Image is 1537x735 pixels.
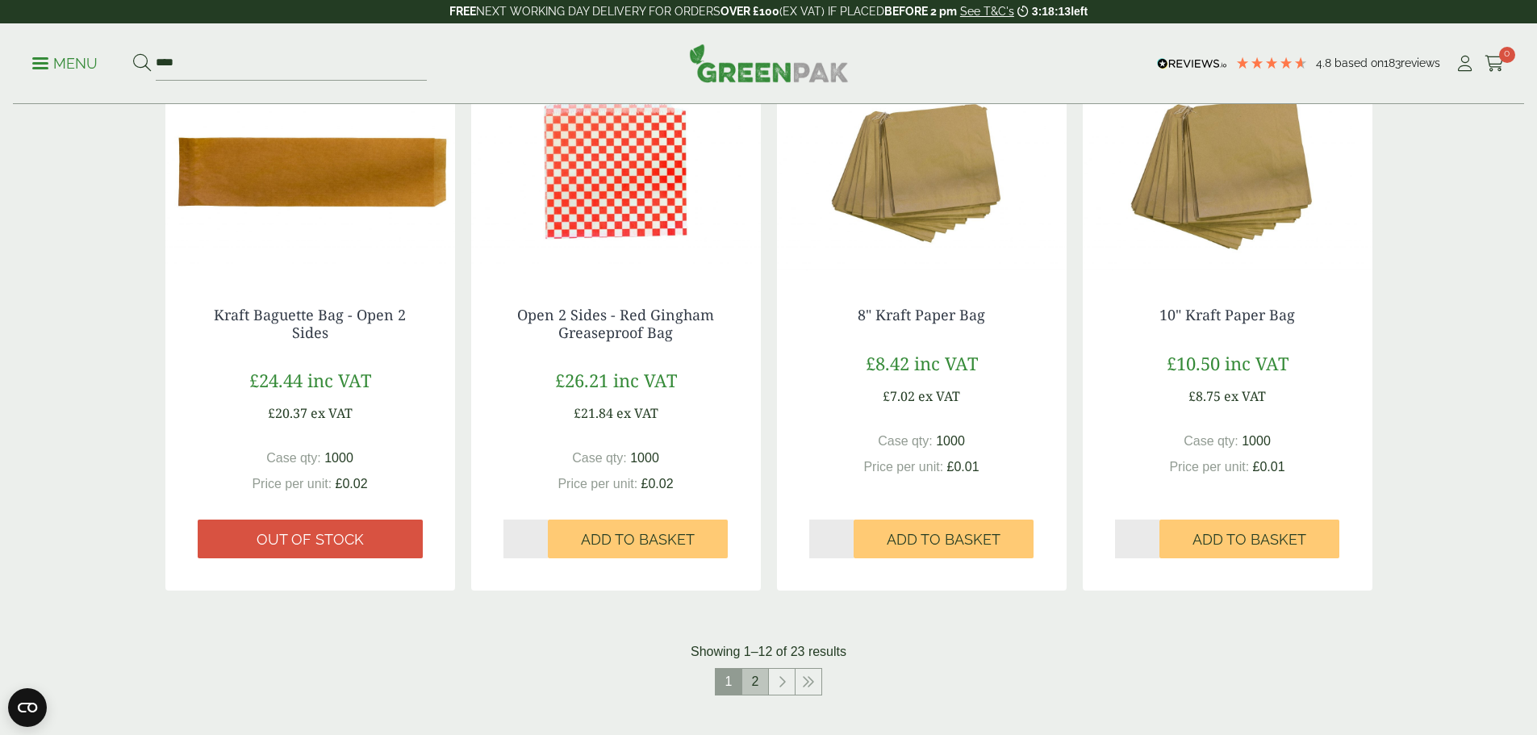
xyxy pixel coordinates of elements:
[960,5,1014,18] a: See T&C's
[1184,434,1238,448] span: Case qty:
[257,531,364,549] span: Out of stock
[918,387,960,405] span: ex VAT
[249,368,303,392] span: £24.44
[32,54,98,70] a: Menu
[1159,305,1295,324] a: 10" Kraft Paper Bag
[1032,5,1071,18] span: 3:18:13
[947,460,979,474] span: £0.01
[1159,520,1339,558] button: Add to Basket
[574,404,613,422] span: £21.84
[613,368,677,392] span: inc VAT
[866,351,909,375] span: £8.42
[517,305,714,342] a: Open 2 Sides - Red Gingham Greaseproof Bag
[1157,58,1227,69] img: REVIEWS.io
[266,451,321,465] span: Case qty:
[8,688,47,727] button: Open CMP widget
[558,477,637,491] span: Price per unit:
[252,477,332,491] span: Price per unit:
[1235,56,1308,70] div: 4.79 Stars
[616,404,658,422] span: ex VAT
[1485,52,1505,76] a: 0
[936,434,965,448] span: 1000
[884,5,957,18] strong: BEFORE 2 pm
[878,434,933,448] span: Case qty:
[777,73,1067,274] img: 8
[742,669,768,695] a: 2
[1224,387,1266,405] span: ex VAT
[1401,56,1440,69] span: reviews
[471,73,761,274] img: Red Gingham Greaseproof Bag - Open 2 Sides-0
[1225,351,1288,375] span: inc VAT
[1485,56,1505,72] i: Cart
[324,451,353,465] span: 1000
[165,73,455,274] img: Kraft Baguette Bag - Open 2 Sides-0
[1499,47,1515,63] span: 0
[1169,460,1249,474] span: Price per unit:
[691,642,846,662] p: Showing 1–12 of 23 results
[548,520,728,558] button: Add to Basket
[1334,56,1384,69] span: Based on
[1242,434,1271,448] span: 1000
[198,520,423,558] a: Out of stock
[1384,56,1401,69] span: 183
[720,5,779,18] strong: OVER £100
[689,44,849,82] img: GreenPak Supplies
[555,368,608,392] span: £26.21
[268,404,307,422] span: £20.37
[581,531,695,549] span: Add to Basket
[1167,351,1220,375] span: £10.50
[887,531,1000,549] span: Add to Basket
[307,368,371,392] span: inc VAT
[1192,531,1306,549] span: Add to Basket
[214,305,406,342] a: Kraft Baguette Bag - Open 2 Sides
[572,451,627,465] span: Case qty:
[1455,56,1475,72] i: My Account
[863,460,943,474] span: Price per unit:
[641,477,674,491] span: £0.02
[1316,56,1334,69] span: 4.8
[1071,5,1088,18] span: left
[883,387,915,405] span: £7.02
[1188,387,1221,405] span: £8.75
[854,520,1034,558] button: Add to Basket
[1253,460,1285,474] span: £0.01
[449,5,476,18] strong: FREE
[914,351,978,375] span: inc VAT
[716,669,741,695] span: 1
[1083,73,1372,274] img: 10
[336,477,368,491] span: £0.02
[311,404,353,422] span: ex VAT
[630,451,659,465] span: 1000
[858,305,985,324] a: 8" Kraft Paper Bag
[32,54,98,73] p: Menu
